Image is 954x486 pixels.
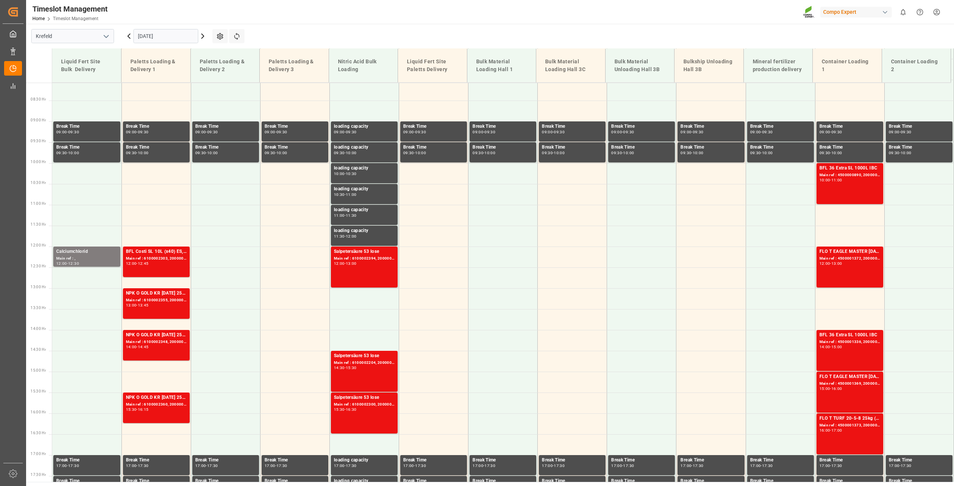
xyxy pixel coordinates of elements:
div: 09:30 [901,130,912,134]
div: Container Loading 2 [888,55,945,76]
div: - [483,464,484,467]
div: NPK O GOLD KR [DATE] 25kg (x60) ITBLK N-MAX 24-5-5 25kg (x60) ES,PT,IT,SI [126,331,187,339]
div: loading capacity [334,185,395,193]
div: Break Time [403,144,464,151]
div: Main ref : 6100002300, 2000001853 [334,401,395,408]
div: Calciumchlorid [56,248,117,255]
div: - [761,151,762,155]
div: 17:00 [334,464,345,467]
div: 13:00 [831,262,842,265]
div: Paletts Loading & Delivery 2 [197,55,254,76]
div: 15:30 [126,408,137,411]
div: 09:00 [126,130,137,134]
div: 17:30 [901,464,912,467]
span: 10:00 Hr [31,160,46,164]
div: Break Time [195,457,256,464]
div: 09:00 [819,130,830,134]
div: 09:30 [403,151,414,155]
div: - [136,262,138,265]
div: 09:30 [611,151,622,155]
div: Break Time [195,123,256,130]
span: 11:30 Hr [31,222,46,226]
div: - [136,130,138,134]
div: 13:45 [138,304,149,307]
input: Type to search/select [31,29,114,43]
div: loading capacity [334,457,395,464]
div: - [345,366,346,369]
div: - [900,151,901,155]
span: 14:00 Hr [31,327,46,331]
div: Break Time [403,477,464,485]
div: 09:00 [56,130,67,134]
div: Liquid Fert Site Paletts Delivery [404,55,461,76]
div: 14:00 [126,345,137,349]
div: Break Time [750,144,811,151]
div: Container Loading 1 [819,55,876,76]
div: 15:00 [819,387,830,390]
div: Break Time [819,144,880,151]
div: Break Time [56,144,117,151]
span: 17:00 Hr [31,452,46,456]
div: Salpetersäure 53 lose [334,352,395,360]
div: FLO T EAGLE MASTER [DATE] 25kg (x42) WW [819,248,880,255]
div: - [345,151,346,155]
div: - [761,130,762,134]
div: 09:30 [415,130,426,134]
div: 17:30 [831,464,842,467]
div: 09:30 [762,130,773,134]
div: - [761,464,762,467]
span: 11:00 Hr [31,201,46,206]
button: show 0 new notifications [895,4,912,20]
div: - [830,387,831,390]
div: 09:30 [56,151,67,155]
div: 17:30 [762,464,773,467]
div: Break Time [265,457,325,464]
div: Break Time [889,144,950,151]
div: loading capacity [334,227,395,235]
div: 10:00 [207,151,218,155]
div: 09:30 [207,130,218,134]
div: 10:00 [554,151,565,155]
div: 09:00 [265,130,275,134]
div: Break Time [56,477,117,485]
div: 17:30 [415,464,426,467]
div: 09:30 [277,130,287,134]
div: - [345,214,346,217]
div: loading capacity [334,123,395,130]
div: 12:30 [68,262,79,265]
div: Break Time [473,123,533,130]
div: - [900,464,901,467]
div: BFL 36 Extra SL 1000L IBC [819,331,880,339]
div: - [830,262,831,265]
div: 10:00 [334,172,345,175]
div: - [900,130,901,134]
div: - [67,130,68,134]
div: - [622,151,623,155]
div: Break Time [403,123,464,130]
span: 13:00 Hr [31,285,46,289]
div: - [414,464,415,467]
div: 09:00 [680,130,691,134]
div: 10:30 [334,193,345,196]
div: Main ref : 6100002204, 2000001727 [334,360,395,366]
span: 09:30 Hr [31,139,46,143]
div: - [275,130,277,134]
div: 09:30 [889,151,900,155]
div: Break Time [611,477,672,485]
div: 10:00 [277,151,287,155]
div: - [345,172,346,175]
div: 17:30 [623,464,634,467]
div: - [67,464,68,467]
div: 17:00 [611,464,622,467]
div: 17:30 [207,464,218,467]
span: 16:00 Hr [31,410,46,414]
div: Main ref : 6100002303, 2000001732 [126,255,187,262]
div: 15:30 [346,366,357,369]
div: 15:00 [831,345,842,349]
div: 10:30 [346,172,357,175]
div: Break Time [56,457,117,464]
div: Main ref : 4500001369, 2000000989 [819,381,880,387]
div: Break Time [889,457,950,464]
div: 13:00 [346,262,357,265]
div: Break Time [819,477,880,485]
